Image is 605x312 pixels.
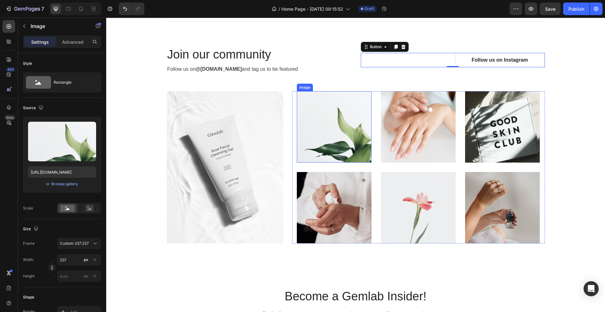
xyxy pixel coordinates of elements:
[84,273,88,279] div: px
[23,273,35,279] label: Height
[28,122,96,161] img: preview-image
[82,256,90,264] button: %
[106,18,605,312] iframe: Design area
[23,257,33,263] label: Width
[51,181,78,187] button: Browse gallery
[359,74,434,145] img: Alt Image
[54,75,92,90] div: Rectangle
[191,74,265,145] img: Alt Image
[93,257,97,263] div: %
[60,74,177,226] img: Alt Image
[23,294,34,300] div: Shape
[119,3,144,15] div: Undo/Redo
[84,257,88,263] div: px
[349,35,439,50] a: Rich Text Editor. Editing area: main
[23,104,45,112] div: Source
[31,22,84,30] p: Image
[6,67,15,72] div: 450
[41,5,44,13] p: 7
[365,6,374,12] span: Draft
[568,6,584,12] div: Publish
[93,273,97,279] div: %
[31,39,49,45] p: Settings
[23,61,32,66] div: Style
[563,3,590,15] button: Publish
[584,281,599,296] div: Open Intercom Messenger
[28,166,96,178] input: https://example.com/image.jpg
[61,292,438,300] p: Be the first to hear about our new launches, exclusive offers and expert beauty tips.
[57,270,101,282] input: px%
[3,3,47,15] button: 7
[23,225,40,233] div: Size
[545,6,556,12] span: Save
[91,256,99,264] button: px
[82,272,90,280] button: %
[359,154,434,226] img: Alt Image
[57,254,101,265] input: px%
[23,205,33,211] div: Scale
[60,241,89,246] span: Custom 237:227
[275,154,349,226] img: Alt Image
[281,6,343,12] span: Home Page - [DATE] 09:15:52
[46,180,50,188] span: or
[61,272,438,286] p: Become a Gemlab Insider!
[192,67,205,73] div: Image
[279,6,280,12] span: /
[191,154,265,226] img: Alt Image
[262,26,277,32] div: Button
[57,238,101,249] button: Custom 237:227
[275,74,349,145] img: Alt Image
[5,115,15,120] div: Beta
[23,241,35,246] label: Frame
[366,39,422,46] p: Follow us on Instagram
[540,3,561,15] button: Save
[366,39,422,46] div: Rich Text Editor. Editing area: main
[62,39,84,45] p: Advanced
[91,272,99,280] button: px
